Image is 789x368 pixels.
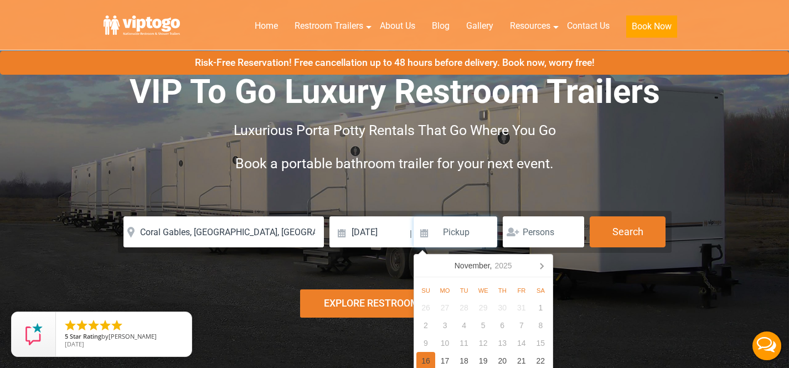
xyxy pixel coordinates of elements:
span: 5 [65,332,68,340]
div: Fr [512,284,532,297]
div: 27 [435,299,455,317]
div: 15 [531,334,550,352]
a: Resources [502,14,559,38]
div: 30 [493,299,512,317]
span: Book a portable bathroom trailer for your next event. [235,156,554,172]
div: 7 [512,317,532,334]
div: 6 [493,317,512,334]
button: Search [590,216,666,247]
div: 14 [512,334,532,352]
span: [PERSON_NAME] [109,332,157,340]
a: Blog [424,14,458,38]
div: 2 [416,317,436,334]
div: 26 [416,299,436,317]
div: Tu [455,284,474,297]
a: Contact Us [559,14,618,38]
span: by [65,333,183,341]
a: Home [246,14,286,38]
div: 3 [435,317,455,334]
div: November, [450,257,517,274]
li:  [87,319,100,332]
button: Live Chat [745,324,789,368]
div: 13 [493,334,512,352]
div: 10 [435,334,455,352]
div: 9 [416,334,436,352]
li:  [110,319,123,332]
li:  [75,319,89,332]
div: 4 [455,317,474,334]
input: Delivery [329,216,409,247]
span: | [410,216,412,252]
div: 31 [512,299,532,317]
div: 5 [473,317,493,334]
div: Explore Restroom Trailers [300,289,489,318]
a: Book Now [618,14,685,44]
input: Pickup [414,216,498,247]
i: 2025 [494,259,512,272]
div: 11 [455,334,474,352]
a: Restroom Trailers [286,14,372,38]
div: Mo [435,284,455,297]
div: 12 [473,334,493,352]
li:  [64,319,77,332]
span: [DATE] [65,340,84,348]
li:  [99,319,112,332]
input: Where do you need your restroom? [123,216,324,247]
div: Th [493,284,512,297]
div: 8 [531,317,550,334]
a: About Us [372,14,424,38]
div: We [473,284,493,297]
div: Sa [531,284,550,297]
span: Star Rating [70,332,101,340]
div: Su [416,284,436,297]
span: Luxurious Porta Potty Rentals That Go Where You Go [234,122,556,138]
a: Gallery [458,14,502,38]
img: Review Rating [23,323,45,345]
div: 28 [455,299,474,317]
span: VIP To Go Luxury Restroom Trailers [130,72,660,111]
input: Persons [503,216,584,247]
div: 1 [531,299,550,317]
button: Book Now [626,15,677,38]
div: 29 [473,299,493,317]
